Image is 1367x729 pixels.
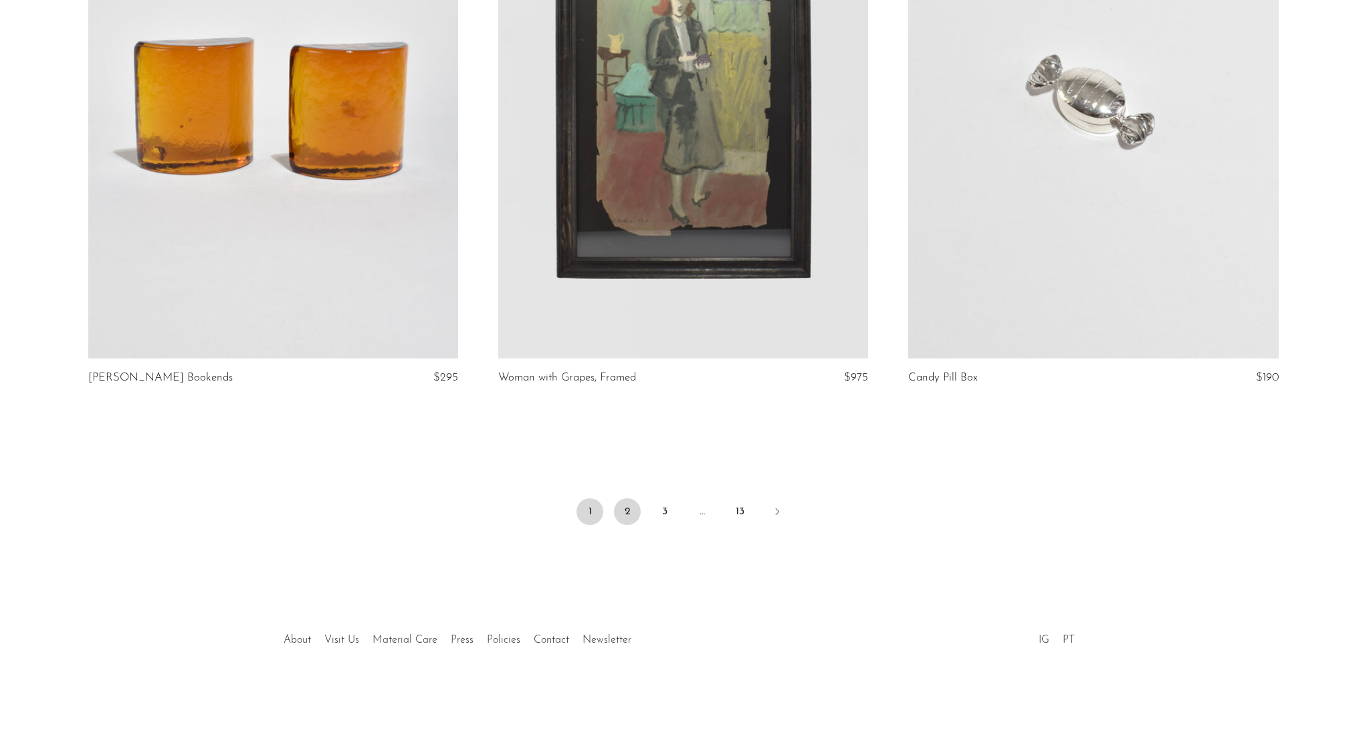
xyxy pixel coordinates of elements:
a: 3 [651,498,678,525]
span: 1 [576,498,603,525]
a: Candy Pill Box [908,372,978,384]
span: $295 [433,372,458,383]
a: 13 [726,498,753,525]
span: $190 [1256,372,1279,383]
a: 2 [614,498,641,525]
ul: Social Medias [1032,624,1081,649]
ul: Quick links [277,624,638,649]
a: [PERSON_NAME] Bookends [88,372,233,384]
a: Visit Us [324,635,359,645]
a: Policies [487,635,520,645]
a: Press [451,635,474,645]
a: About [284,635,311,645]
a: IG [1039,635,1049,645]
span: $975 [844,372,868,383]
a: Contact [534,635,569,645]
a: Material Care [373,635,437,645]
a: Next [764,498,791,528]
a: PT [1063,635,1075,645]
span: … [689,498,716,525]
a: Woman with Grapes, Framed [498,372,636,384]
